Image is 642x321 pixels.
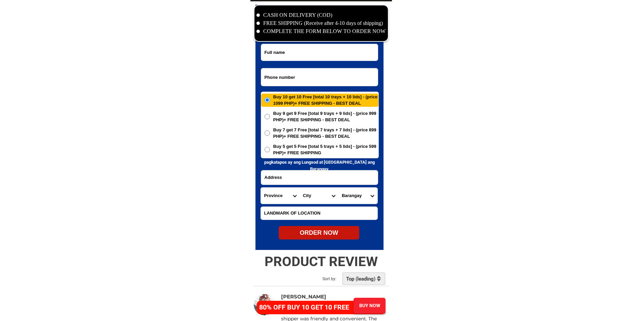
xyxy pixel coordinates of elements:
[281,294,365,300] p: [PERSON_NAME]
[323,276,353,282] h2: Sort by:
[346,276,377,282] h2: Top (leading)
[261,188,300,204] select: Select province
[261,68,378,86] input: Input phone_number
[261,207,377,220] input: Input LANDMARKOFLOCATION
[265,130,270,136] input: Buy 7 get 7 Free [total 7 trays + 7 lids] - (price 899 PHP)+ FREE SHIPPING - BEST DEAL
[250,254,392,270] h2: PRODUCT REVIEW
[273,94,378,107] span: Buy 10 get 10 Free [total 10 trays + 10 lids] - (price 1099 PHP)+ FREE SHIPPING - BEST DEAL
[265,114,270,119] input: Buy 9 get 9 Free [total 9 trays + 9 lids] - (price 999 PHP)+ FREE SHIPPING - BEST DEAL
[273,143,378,156] span: Buy 5 get 5 Free [total 5 trays + 5 lids] - (price 599 PHP)+ FREE SHIPPING
[265,147,270,152] input: Buy 5 get 5 Free [total 5 trays + 5 lids] - (price 599 PHP)+ FREE SHIPPING
[338,188,377,204] select: Select commune
[256,19,386,27] li: FREE SHIPPING (Receive after 4-10 days of shipping)
[256,27,386,35] li: COMPLETE THE FORM BELOW TO ORDER NOW
[259,302,356,312] h4: 80% OFF BUY 10 GET 10 FREE
[273,110,378,123] span: Buy 9 get 9 Free [total 9 trays + 9 lids] - (price 999 PHP)+ FREE SHIPPING - BEST DEAL
[279,228,359,237] div: ORDER NOW
[354,302,386,309] div: BUY NOW
[256,11,386,19] li: CASH ON DELIVERY (COD)
[261,170,378,185] input: Input address
[273,127,378,140] span: Buy 7 get 7 Free [total 7 trays + 7 lids] - (price 899 PHP)+ FREE SHIPPING - BEST DEAL
[265,97,270,103] input: Buy 10 get 10 Free [total 10 trays + 10 lids] - (price 1099 PHP)+ FREE SHIPPING - BEST DEAL
[261,44,378,61] input: Input full_name
[300,188,338,204] select: Select district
